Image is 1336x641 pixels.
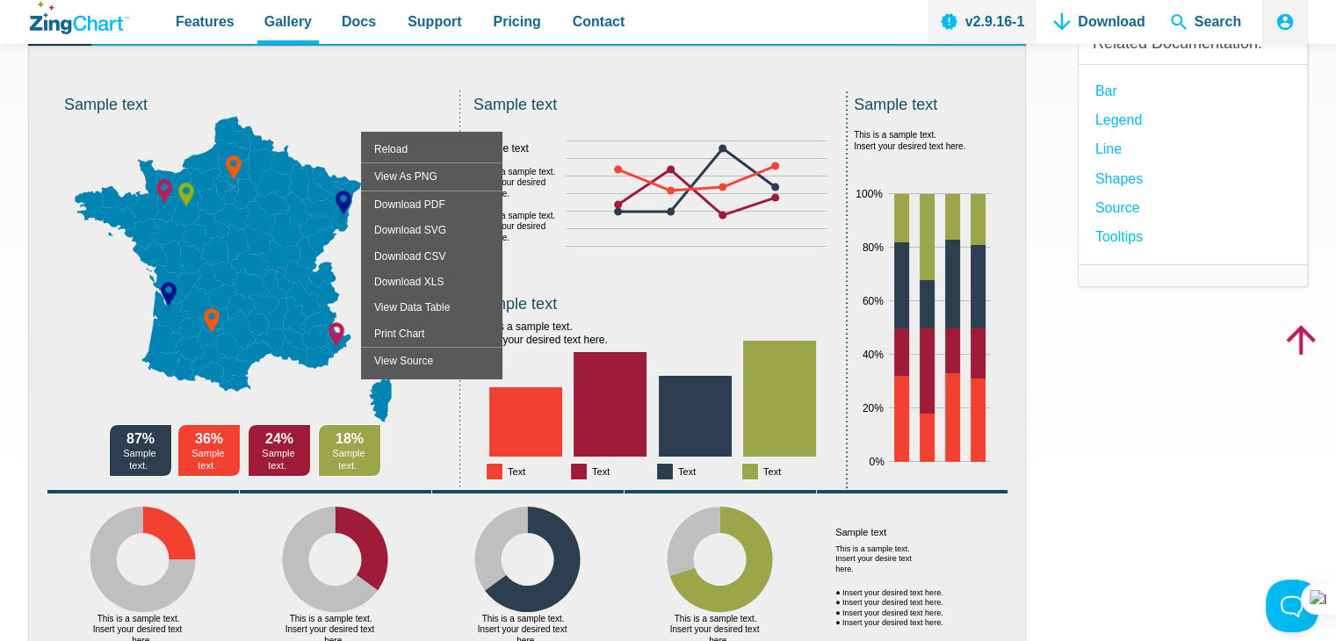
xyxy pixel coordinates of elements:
a: ZingChart Logo. Click to return to the homepage [30,2,129,34]
span: Docs [342,10,376,33]
a: Tooltips [1095,225,1143,248]
span: Pricing [493,10,540,33]
a: Shapes [1095,167,1143,191]
span: Gallery [264,10,312,33]
a: Legend [1095,108,1142,132]
iframe: Toggle Customer Support [1266,580,1318,632]
span: Contact [573,10,625,33]
a: Bar [1095,79,1117,103]
div: Reload [361,136,502,162]
div: Download PDF [361,191,502,217]
span: Features [176,10,235,33]
div: Download CSV [361,243,502,269]
a: Line [1095,137,1122,161]
div: View Data Table [361,294,502,320]
a: source [1095,196,1140,220]
div: View As PNG [361,163,502,189]
div: Download XLS [361,269,502,294]
div: Download SVG [361,217,502,242]
div: View Source [361,348,502,373]
div: Print Chart [361,320,502,346]
span: Support [408,10,461,33]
